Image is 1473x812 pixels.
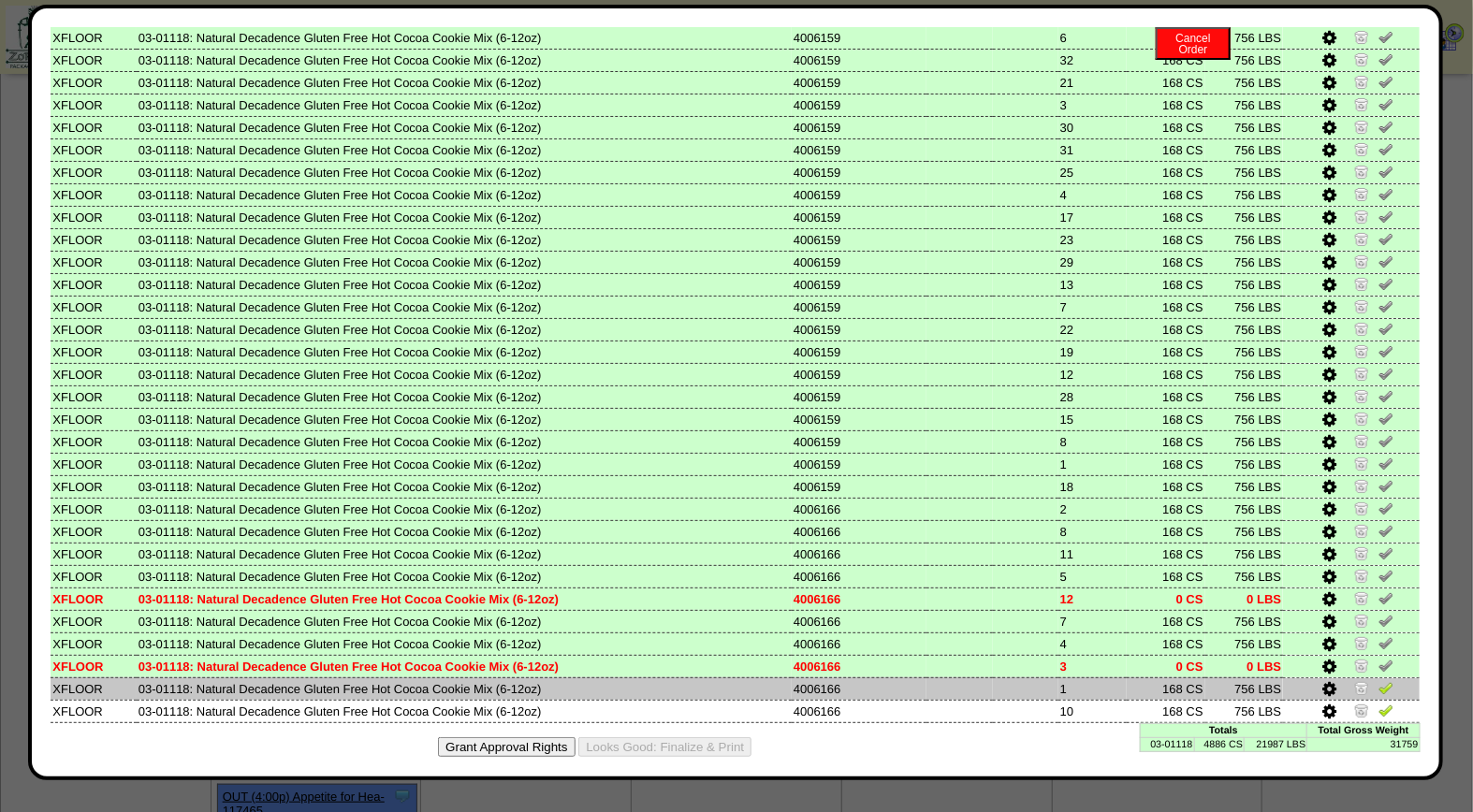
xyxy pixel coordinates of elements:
td: 03-01118: Natural Decadence Gluten Free Hot Cocoa Cookie Mix (6-12oz) [137,116,792,138]
td: 4006159 [792,49,927,71]
td: XFLOOR [51,251,136,273]
img: Zero Item and Verify [1354,568,1369,583]
td: 168 CS [1127,318,1205,341]
td: 168 CS [1127,700,1205,722]
img: Zero Item and Verify [1354,523,1369,538]
img: Un-Verify Pick [1378,321,1393,336]
td: 10 [1058,700,1127,722]
td: 03-01118: Natural Decadence Gluten Free Hot Cocoa Cookie Mix (6-12oz) [137,677,792,700]
img: Zero Item and Verify [1354,254,1369,268]
img: Un-Verify Pick [1378,523,1393,538]
td: 756 LBS [1205,363,1284,385]
td: 168 CS [1127,206,1205,228]
td: 0 LBS [1205,587,1284,610]
td: 756 LBS [1205,385,1284,408]
img: Zero Item and Verify [1354,680,1369,695]
td: 4006159 [792,206,927,228]
td: 03-01118: Natural Decadence Gluten Free Hot Cocoa Cookie Mix (6-12oz) [137,385,792,408]
td: 32 [1058,49,1127,71]
img: Zero Item and Verify [1354,51,1369,66]
td: XFLOOR [51,138,136,161]
td: 756 LBS [1205,26,1284,49]
img: Un-Verify Pick [1378,545,1393,560]
td: 168 CS [1127,453,1205,475]
img: Zero Item and Verify [1354,29,1369,44]
td: 4006166 [792,520,927,543]
td: 03-01118: Natural Decadence Gluten Free Hot Cocoa Cookie Mix (6-12oz) [137,206,792,228]
td: XFLOOR [51,296,136,318]
td: 03-01118 [1140,737,1194,751]
img: Un-Verify Pick [1378,568,1393,583]
td: 4006159 [792,228,927,251]
td: 03-01118: Natural Decadence Gluten Free Hot Cocoa Cookie Mix (6-12oz) [137,363,792,385]
td: 4006166 [792,655,927,677]
img: Zero Item and Verify [1354,231,1369,246]
td: 03-01118: Natural Decadence Gluten Free Hot Cocoa Cookie Mix (6-12oz) [137,228,792,251]
td: 30 [1058,116,1127,138]
td: XFLOOR [51,543,136,565]
img: Un-Verify Pick [1378,433,1393,448]
td: 03-01118: Natural Decadence Gluten Free Hot Cocoa Cookie Mix (6-12oz) [137,475,792,498]
td: 03-01118: Natural Decadence Gluten Free Hot Cocoa Cookie Mix (6-12oz) [137,543,792,565]
td: Totals [1140,723,1307,737]
td: 756 LBS [1205,341,1284,363]
img: Zero Item and Verify [1354,703,1369,718]
img: Zero Item and Verify [1354,298,1369,313]
td: 1 [1058,453,1127,475]
img: Zero Item and Verify [1354,186,1369,201]
img: Zero Item and Verify [1354,141,1369,156]
td: 4006159 [792,71,927,94]
td: XFLOOR [51,318,136,341]
td: 03-01118: Natural Decadence Gluten Free Hot Cocoa Cookie Mix (6-12oz) [137,520,792,543]
td: 756 LBS [1205,498,1284,520]
td: XFLOOR [51,161,136,183]
td: Total Gross Weight [1307,723,1420,737]
td: XFLOOR [51,632,136,655]
td: 756 LBS [1205,543,1284,565]
td: 4006159 [792,273,927,296]
td: 4006159 [792,318,927,341]
img: Un-Verify Pick [1378,74,1393,89]
button: CancelOrder [1156,27,1231,60]
td: XFLOOR [51,49,136,71]
td: XFLOOR [51,94,136,116]
td: 168 CS [1127,341,1205,363]
td: 17 [1058,206,1127,228]
td: 03-01118: Natural Decadence Gluten Free Hot Cocoa Cookie Mix (6-12oz) [137,700,792,722]
td: XFLOOR [51,475,136,498]
td: 756 LBS [1205,138,1284,161]
img: Un-Verify Pick [1378,411,1393,426]
td: XFLOOR [51,655,136,677]
img: Zero Item and Verify [1354,433,1369,448]
td: 4006159 [792,116,927,138]
td: XFLOOR [51,228,136,251]
img: Zero Item and Verify [1354,388,1369,403]
td: XFLOOR [51,677,136,700]
td: 168 CS [1127,385,1205,408]
td: 168 CS [1127,138,1205,161]
td: 756 LBS [1205,700,1284,722]
td: 03-01118: Natural Decadence Gluten Free Hot Cocoa Cookie Mix (6-12oz) [137,610,792,632]
td: 756 LBS [1205,632,1284,655]
img: Zero Item and Verify [1354,635,1369,650]
td: 756 LBS [1205,430,1284,453]
td: 4006166 [792,543,927,565]
img: Un-Verify Pick [1378,141,1393,156]
td: 4006159 [792,138,927,161]
td: 756 LBS [1205,116,1284,138]
img: Un-Verify Pick [1378,164,1393,179]
td: 7 [1058,296,1127,318]
img: Un-Verify Pick [1378,231,1393,246]
td: 15 [1058,408,1127,430]
td: 03-01118: Natural Decadence Gluten Free Hot Cocoa Cookie Mix (6-12oz) [137,587,792,610]
td: 03-01118: Natural Decadence Gluten Free Hot Cocoa Cookie Mix (6-12oz) [137,296,792,318]
td: 168 CS [1127,408,1205,430]
td: XFLOOR [51,587,136,610]
img: Zero Item and Verify [1354,456,1369,471]
td: 756 LBS [1205,71,1284,94]
img: Un-Verify Pick [1378,366,1393,381]
td: 756 LBS [1205,408,1284,430]
img: Un-Verify Pick [1378,254,1393,268]
td: 756 LBS [1205,49,1284,71]
td: 756 LBS [1205,520,1284,543]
